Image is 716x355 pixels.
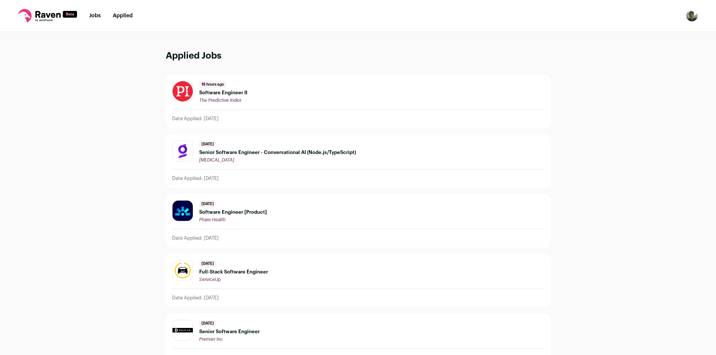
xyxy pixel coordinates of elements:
[173,201,193,221] img: dc4c11a0915a42a3e750090c12167621cd32fa08a607cb05346726c7b8dea9a2.jpg
[199,98,241,103] span: The Predictive Index
[173,260,193,281] img: da23562e732ffb719800495363e96033526474679c5d359611d6160881a62f7c.jpg
[89,13,101,18] a: Jobs
[199,158,234,162] span: [MEDICAL_DATA]
[199,269,268,275] span: Full-Stack Software Engineer
[166,194,550,247] a: [DATE] Software Engineer [Product] Phare Health Date Applied: [DATE]
[199,90,247,96] span: Software Engineer II
[173,81,193,101] img: 4946ad51bcbea42bb465697a9e2c45a43a3fdc98b9604bde9c4c07171e76d038.png
[172,295,219,301] p: Date Applied: [DATE]
[173,328,193,332] img: e3d8fc2fcb31ca7d33a1b0fae0f9e47e3c5387b6173be2ecb882cdd6320aa2d5.jpg
[199,277,221,282] span: ServiceUp
[172,116,219,122] p: Date Applied: [DATE]
[173,141,193,161] img: 87043e6e034331222e99023d496925d84f80a75082cbc0650f321fcae2e9c098.jpg
[199,320,216,327] span: [DATE]
[199,81,226,88] span: 19 hours ago
[199,200,216,208] span: [DATE]
[199,337,223,341] span: Premier Inc
[166,75,550,128] a: 19 hours ago Software Engineer II The Predictive Index Date Applied: [DATE]
[199,260,216,267] span: [DATE]
[172,235,219,241] p: Date Applied: [DATE]
[199,140,216,148] span: [DATE]
[199,209,267,215] span: Software Engineer [Product]
[113,13,133,18] a: Applied
[199,329,260,335] span: Senior Software Engineer
[166,254,550,307] a: [DATE] Full-Stack Software Engineer ServiceUp Date Applied: [DATE]
[686,10,698,22] button: Open dropdown
[166,50,551,62] h1: Applied Jobs
[199,150,356,156] span: Senior Software Engineer - Conversational AI (Node.js/TypeScript)
[166,134,550,187] a: [DATE] Senior Software Engineer - Conversational AI (Node.js/TypeScript) [MEDICAL_DATA] Date Appl...
[686,10,698,22] img: 10216056-medium_jpg
[199,218,226,222] span: Phare Health
[172,175,219,181] p: Date Applied: [DATE]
